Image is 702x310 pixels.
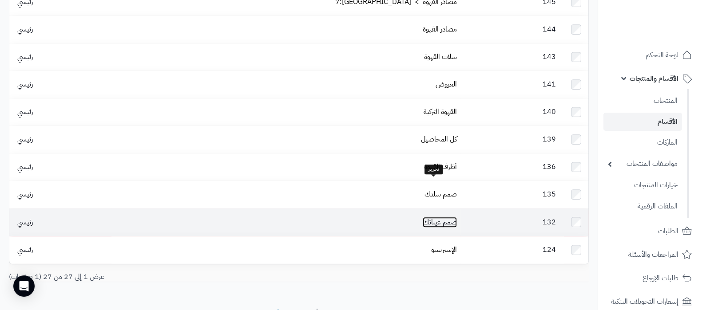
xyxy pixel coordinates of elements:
[603,44,697,66] a: لوحة التحكم
[538,106,560,117] span: 140
[603,220,697,242] a: الطلبات
[436,79,457,90] a: العروض
[630,72,678,85] span: الأقسام والمنتجات
[13,51,37,62] span: رئيسي
[603,197,682,216] a: الملفات الرقمية
[538,24,560,35] span: 144
[611,295,678,308] span: إشعارات التحويلات البنكية
[424,106,457,117] a: القهوة التركية
[603,91,682,110] a: المنتجات
[538,161,560,172] span: 136
[603,176,682,195] a: خيارات المنتجات
[424,165,443,174] div: تحرير
[424,189,457,200] a: صمم سلتك
[603,133,682,152] a: الماركات
[13,24,37,35] span: رئيسي
[423,217,457,228] a: صمم عيناتك
[424,161,457,172] a: أظرف القهوة
[603,267,697,289] a: طلبات الإرجاع
[538,244,560,255] span: 124
[13,189,37,200] span: رئيسي
[646,49,678,61] span: لوحة التحكم
[431,244,457,255] a: الإسبريسو
[13,79,37,90] span: رئيسي
[421,134,457,145] a: كل المحاصيل
[538,189,560,200] span: 135
[643,272,678,284] span: طلبات الإرجاع
[603,244,697,265] a: المراجعات والأسئلة
[603,154,682,173] a: مواصفات المنتجات
[13,244,37,255] span: رئيسي
[13,106,37,117] span: رئيسي
[538,79,560,90] span: 141
[13,275,35,297] div: Open Intercom Messenger
[628,248,678,261] span: المراجعات والأسئلة
[538,217,560,228] span: 132
[2,272,299,282] div: عرض 1 إلى 27 من 27 (1 صفحات)
[538,51,560,62] span: 143
[424,51,457,62] a: سلات القهوة
[13,161,37,172] span: رئيسي
[423,24,457,35] a: مصادر القهوة
[13,134,37,145] span: رئيسي
[13,217,37,228] span: رئيسي
[658,225,678,237] span: الطلبات
[603,113,682,131] a: الأقسام
[538,134,560,145] span: 139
